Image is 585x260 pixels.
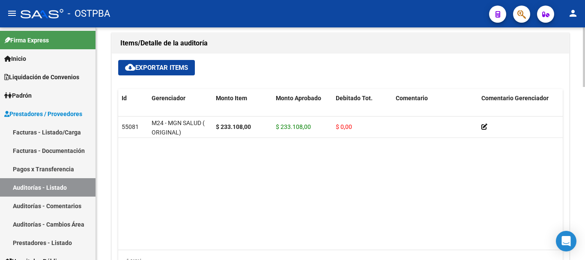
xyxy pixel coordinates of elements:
span: $ 0,00 [336,123,352,130]
span: 55081 [122,123,139,130]
span: Firma Express [4,36,49,45]
datatable-header-cell: Comentario [392,89,478,127]
h1: Items/Detalle de la auditoría [120,36,561,50]
span: Id [122,95,127,102]
span: Liquidación de Convenios [4,72,79,82]
mat-icon: cloud_download [125,62,135,72]
span: - OSTPBA [68,4,110,23]
span: Comentario Gerenciador [481,95,549,102]
datatable-header-cell: Monto Aprobado [272,89,332,127]
span: Prestadores / Proveedores [4,109,82,119]
span: Padrón [4,91,32,100]
datatable-header-cell: Gerenciador [148,89,212,127]
strong: $ 233.108,00 [216,123,251,130]
span: Gerenciador [152,95,185,102]
span: Exportar Items [125,64,188,72]
span: Monto Item [216,95,247,102]
span: Monto Aprobado [276,95,321,102]
mat-icon: menu [7,8,17,18]
datatable-header-cell: Id [118,89,148,127]
div: Open Intercom Messenger [556,231,576,251]
span: M24 - MGN SALUD ( ORIGINAL) [152,120,205,136]
datatable-header-cell: Comentario Gerenciador [478,89,564,127]
span: Debitado Tot. [336,95,373,102]
span: Inicio [4,54,26,63]
button: Exportar Items [118,60,195,75]
span: Comentario [396,95,428,102]
mat-icon: person [568,8,578,18]
datatable-header-cell: Debitado Tot. [332,89,392,127]
datatable-header-cell: Monto Item [212,89,272,127]
span: $ 233.108,00 [276,123,311,130]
